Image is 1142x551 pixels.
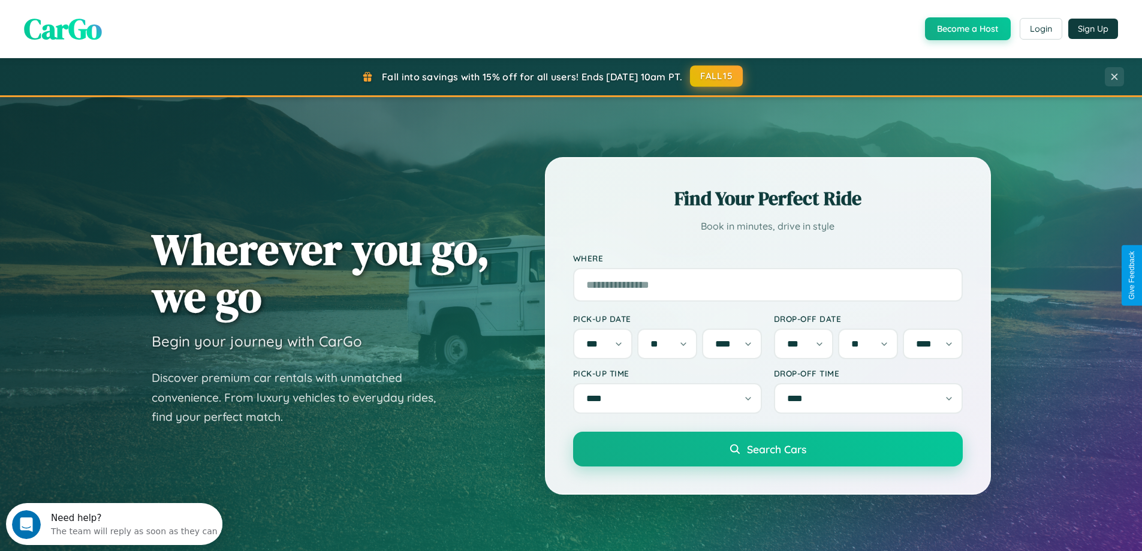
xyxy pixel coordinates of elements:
[747,442,806,456] span: Search Cars
[573,185,963,212] h2: Find Your Perfect Ride
[1128,251,1136,300] div: Give Feedback
[573,432,963,466] button: Search Cars
[6,503,222,545] iframe: Intercom live chat discovery launcher
[925,17,1011,40] button: Become a Host
[24,9,102,49] span: CarGo
[5,5,223,38] div: Open Intercom Messenger
[152,225,490,320] h1: Wherever you go, we go
[573,218,963,235] p: Book in minutes, drive in style
[152,368,451,427] p: Discover premium car rentals with unmatched convenience. From luxury vehicles to everyday rides, ...
[12,510,41,539] iframe: Intercom live chat
[774,368,963,378] label: Drop-off Time
[1020,18,1062,40] button: Login
[45,20,212,32] div: The team will reply as soon as they can
[690,65,743,87] button: FALL15
[573,368,762,378] label: Pick-up Time
[573,314,762,324] label: Pick-up Date
[774,314,963,324] label: Drop-off Date
[382,71,682,83] span: Fall into savings with 15% off for all users! Ends [DATE] 10am PT.
[573,253,963,263] label: Where
[45,10,212,20] div: Need help?
[152,332,362,350] h3: Begin your journey with CarGo
[1068,19,1118,39] button: Sign Up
